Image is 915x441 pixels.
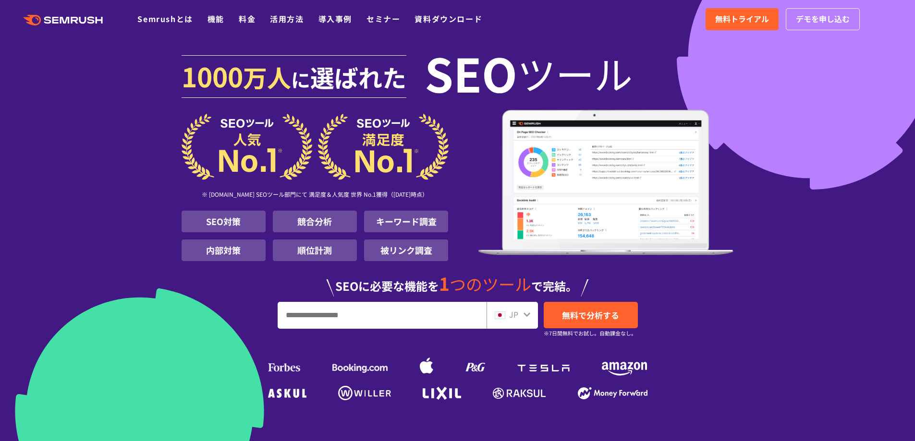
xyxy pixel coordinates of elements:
[310,60,406,94] span: 選ばれた
[517,54,633,92] span: ツール
[182,211,266,232] li: SEO対策
[786,8,860,30] a: デモを申し込む
[439,270,450,296] span: 1
[291,65,310,93] span: に
[415,13,482,24] a: 資料ダウンロード
[450,272,531,296] span: つのツール
[270,13,304,24] a: 活用方法
[273,239,357,261] li: 順位計測
[318,13,352,24] a: 導入事例
[278,302,486,328] input: URL、キーワードを入力してください
[366,13,400,24] a: セミナー
[137,13,193,24] a: Semrushとは
[544,302,638,328] a: 無料で分析する
[182,57,243,95] span: 1000
[509,309,518,320] span: JP
[364,239,448,261] li: 被リンク調査
[364,211,448,232] li: キーワード調査
[207,13,224,24] a: 機能
[239,13,256,24] a: 料金
[243,60,291,94] span: 万人
[425,54,517,92] span: SEO
[182,239,266,261] li: 内部対策
[182,180,449,211] div: ※ [DOMAIN_NAME] SEOツール部門にて 満足度＆人気度 世界 No.1獲得（[DATE]時点）
[182,265,734,297] div: SEOに必要な機能を
[544,329,636,338] small: ※7日間無料でお試し。自動課金なし。
[531,277,577,294] span: で完結。
[796,13,850,25] span: デモを申し込む
[715,13,769,25] span: 無料トライアル
[706,8,779,30] a: 無料トライアル
[273,211,357,232] li: 競合分析
[562,309,619,321] span: 無料で分析する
